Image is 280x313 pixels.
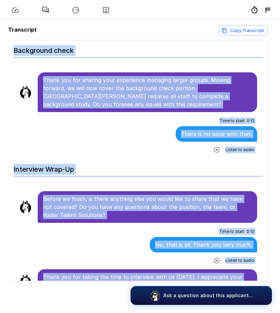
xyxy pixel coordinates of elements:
[43,195,252,219] p: Before we finish, is there anything else you would like to share that we have not covered? Do you...
[219,117,245,124] span: Time to start :
[219,25,268,36] button: Copy transcript
[43,76,252,108] p: Thank you for sharing your experience managing larger groups. Moving forward, we will now cover t...
[163,292,253,299] p: Ask a question about this applicant...
[19,85,32,99] img: llama_clean.png
[13,40,262,58] h6: Background check
[19,200,32,214] img: llama_clean.png
[43,273,252,289] p: Thank you for taking the time to interview with us [DATE]. I appreciate your effort and wish you ...
[247,117,254,124] span: 0 : 12
[8,26,37,33] b: Transcript
[150,290,161,301] img: logo_glasses@2x.png
[250,6,258,14] div: 21m 43s
[219,228,245,235] span: Time to start :
[225,146,254,153] span: Listen to audio
[181,130,252,138] p: There is no issue with that.
[155,241,252,249] p: No, that is all. Thank you very much.
[264,6,272,14] div: 8/11 10:40 PM
[19,274,32,288] img: llama_clean.png
[13,159,262,176] h6: Interview Wrap-Up
[246,228,254,235] span: 0 : 10
[225,257,254,264] span: Listen to audio
[131,286,272,305] button: Ask a question about this applicant...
